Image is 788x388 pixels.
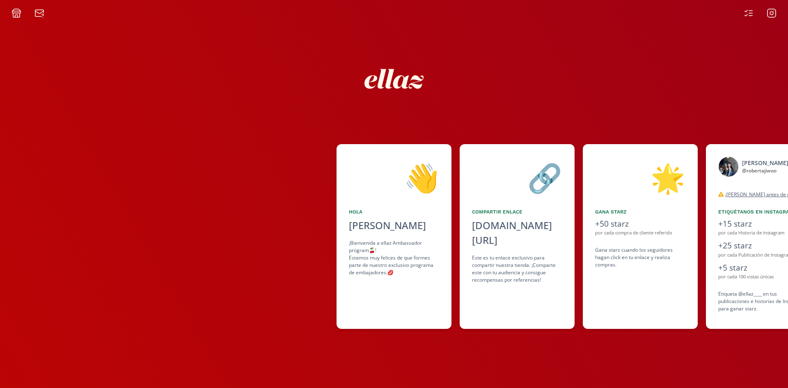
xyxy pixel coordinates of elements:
div: [DOMAIN_NAME][URL] [472,218,562,248]
div: por cada compra de cliente referido [595,230,685,236]
img: nKmKAABZpYV7 [357,42,431,116]
div: [PERSON_NAME] [349,218,439,233]
div: Gana starz [595,208,685,216]
div: Gana starz cuando los seguidores hagan click en tu enlace y realiza compras . [595,246,685,269]
img: 524810648_18520113457031687_8089223174440955574_n.jpg [718,156,739,177]
div: ¡Bienvenida a ellaz Ambassador program🍒! Estamos muy felices de que formes parte de nuestro exclu... [349,239,439,276]
div: 🌟 [595,156,685,198]
div: +50 starz [595,218,685,230]
div: Hola [349,208,439,216]
div: 👋 [349,156,439,198]
div: Este es tu enlace exclusivo para compartir nuestra tienda. ¡Comparte este con tu audiencia y cons... [472,254,562,284]
div: 🔗 [472,156,562,198]
div: Compartir Enlace [472,208,562,216]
